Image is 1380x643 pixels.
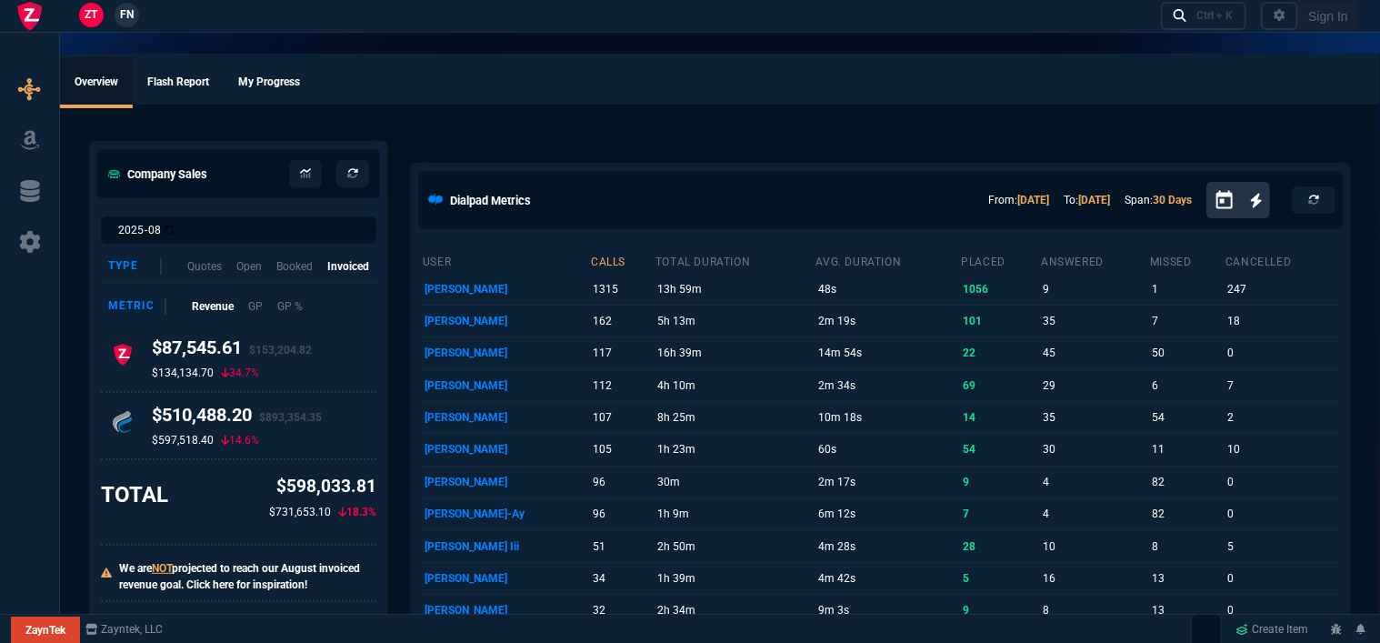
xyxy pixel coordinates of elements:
[657,373,812,398] p: 4h 10m
[1043,437,1146,462] p: 30
[1153,194,1192,206] a: 30 Days
[657,598,812,623] p: 2h 34m
[338,504,376,520] p: 18.3%
[425,534,587,559] p: [PERSON_NAME] Iii
[818,340,957,366] p: 14m 54s
[593,534,652,559] p: 51
[593,340,652,366] p: 117
[818,405,957,430] p: 10m 18s
[1214,187,1250,214] button: Open calendar
[1152,437,1222,462] p: 11
[1149,247,1225,273] th: missed
[1040,247,1149,273] th: answered
[1227,501,1335,527] p: 0
[425,340,587,366] p: [PERSON_NAME]
[101,481,168,508] h3: TOTAL
[1152,469,1222,495] p: 82
[425,469,587,495] p: [PERSON_NAME]
[657,308,812,334] p: 5h 13m
[964,340,1037,366] p: 22
[655,247,815,273] th: total duration
[1064,192,1110,208] p: To:
[1043,340,1146,366] p: 45
[1152,405,1222,430] p: 54
[1043,276,1146,302] p: 9
[818,437,957,462] p: 60s
[593,598,652,623] p: 32
[152,404,322,433] h4: $510,488.20
[425,405,587,430] p: [PERSON_NAME]
[1229,616,1316,643] a: Create Item
[80,621,169,638] a: msbcCompanyName
[593,308,652,334] p: 162
[1043,566,1146,591] p: 16
[657,276,812,302] p: 13h 59m
[657,437,812,462] p: 1h 23m
[277,298,303,315] p: GP %
[593,276,652,302] p: 1315
[818,276,957,302] p: 48s
[1227,534,1335,559] p: 5
[1197,8,1234,23] div: Ctrl + K
[192,298,234,315] p: Revenue
[1125,192,1192,208] p: Span:
[108,258,162,275] div: Type
[1227,598,1335,623] p: 0
[818,534,957,559] p: 4m 28s
[425,308,587,334] p: [PERSON_NAME]
[657,501,812,527] p: 1h 9m
[1225,247,1339,273] th: cancelled
[236,258,262,275] p: Open
[60,57,133,108] a: Overview
[259,411,322,424] span: $893,354.35
[964,501,1037,527] p: 7
[119,560,376,593] p: We are projected to reach our August invoiced revenue goal. Click here for inspiration!
[1078,194,1110,206] a: [DATE]
[657,566,812,591] p: 1h 39m
[1227,276,1335,302] p: 247
[1227,308,1335,334] p: 18
[1043,373,1146,398] p: 29
[593,469,652,495] p: 96
[960,247,1040,273] th: placed
[1152,308,1222,334] p: 7
[425,598,587,623] p: [PERSON_NAME]
[1043,598,1146,623] p: 8
[818,566,957,591] p: 4m 42s
[276,258,313,275] p: Booked
[815,247,961,273] th: avg. duration
[451,192,532,209] h5: Dialpad Metrics
[108,298,166,315] div: Metric
[248,298,263,315] p: GP
[818,598,957,623] p: 9m 3s
[1227,469,1335,495] p: 0
[818,469,957,495] p: 2m 17s
[224,57,315,108] a: My Progress
[964,405,1037,430] p: 14
[1227,566,1335,591] p: 0
[152,337,312,366] h4: $87,545.61
[152,433,214,447] p: $597,518.40
[1043,405,1146,430] p: 35
[657,469,812,495] p: 30m
[964,276,1037,302] p: 1056
[1227,373,1335,398] p: 7
[327,258,369,275] p: Invoiced
[269,504,331,520] p: $731,653.10
[1227,340,1335,366] p: 0
[1152,276,1222,302] p: 1
[1043,308,1146,334] p: 35
[818,308,957,334] p: 2m 19s
[964,598,1037,623] p: 9
[425,276,587,302] p: [PERSON_NAME]
[1152,566,1222,591] p: 13
[152,562,172,575] span: NOT
[964,308,1037,334] p: 101
[1152,340,1222,366] p: 50
[593,501,652,527] p: 96
[221,366,259,380] p: 34.7%
[269,474,376,500] p: $598,033.81
[818,373,957,398] p: 2m 34s
[425,437,587,462] p: [PERSON_NAME]
[1152,598,1222,623] p: 13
